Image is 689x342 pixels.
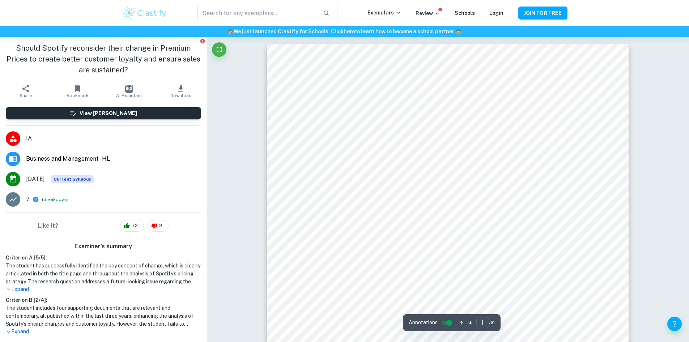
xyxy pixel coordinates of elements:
[155,81,207,101] button: Download
[3,242,204,251] h6: Examiner's summary
[489,320,495,326] span: / 19
[344,29,355,34] a: here
[6,286,201,293] p: Expand
[416,9,440,17] p: Review
[155,222,166,229] span: 3
[489,10,503,16] a: Login
[20,93,32,98] span: Share
[26,134,201,143] span: IA
[200,38,205,44] button: Report issue
[26,155,201,163] span: Business and Management - HL
[42,196,69,203] span: ( )
[6,254,201,262] h6: Criterion A [ 5 / 5 ]:
[52,81,103,101] button: Bookmark
[6,107,201,119] button: View [PERSON_NAME]
[455,10,475,16] a: Schools
[367,9,401,17] p: Exemplars
[51,175,94,183] span: Current Syllabus
[26,195,30,204] p: 7
[43,196,67,203] button: Breakdown
[51,175,94,183] div: This exemplar is based on the current syllabus. Feel free to refer to it for inspiration/ideas wh...
[103,81,155,101] button: AI Assistant
[197,3,317,23] input: Search for any exemplars...
[227,29,234,34] span: 🏫
[148,220,169,232] div: 3
[212,42,226,57] button: Fullscreen
[125,85,133,93] img: AI Assistant
[26,175,45,183] span: [DATE]
[1,28,688,35] h6: We just launched Clastify for Schools. Click to learn how to become a school partner.
[80,109,137,117] h6: View [PERSON_NAME]
[38,221,58,230] h6: Like it?
[6,304,201,328] h1: The student includes four supporting documents that are relevant and contemporary, all published ...
[409,319,438,326] span: Annotations
[455,29,462,34] span: 🏫
[6,262,201,286] h1: The student has successfully identified the key concept of change, which is clearly articulated i...
[128,222,142,229] span: 72
[67,93,89,98] span: Bookmark
[6,328,201,335] p: Expand
[6,43,201,75] h1: Should Spotify reconsider their change in Premium Prices to create better customer loyalty and en...
[667,317,682,331] button: Help and Feedback
[6,296,201,304] h6: Criterion B [ 2 / 4 ]:
[170,93,192,98] span: Download
[518,7,567,20] button: JOIN FOR FREE
[122,6,168,20] img: Clastify logo
[116,93,142,98] span: AI Assistant
[120,220,144,232] div: 72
